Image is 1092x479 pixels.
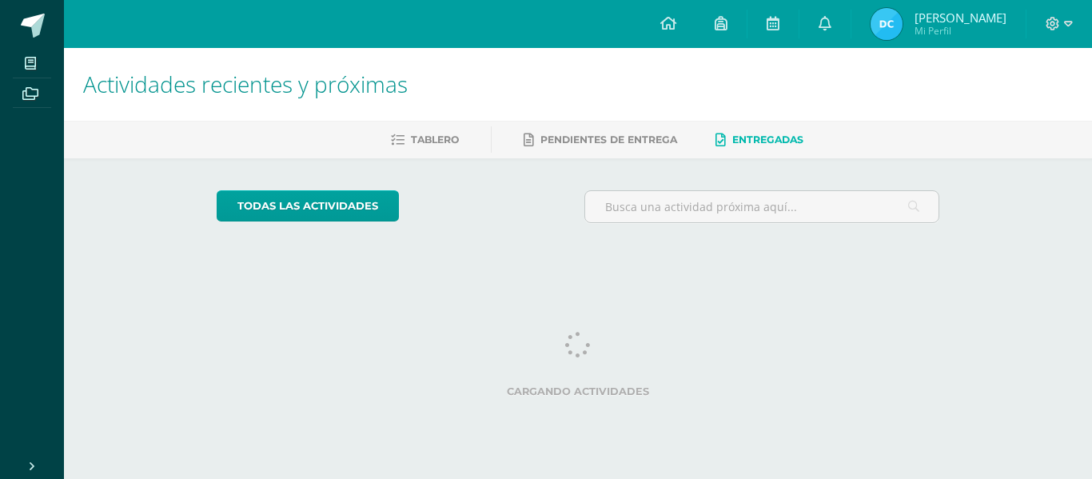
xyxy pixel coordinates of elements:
[732,134,803,146] span: Entregadas
[915,24,1006,38] span: Mi Perfil
[391,127,459,153] a: Tablero
[915,10,1006,26] span: [PERSON_NAME]
[540,134,677,146] span: Pendientes de entrega
[524,127,677,153] a: Pendientes de entrega
[83,69,408,99] span: Actividades recientes y próximas
[411,134,459,146] span: Tablero
[871,8,903,40] img: 06c843b541221984c6119e2addf5fdcd.png
[585,191,939,222] input: Busca una actividad próxima aquí...
[217,385,940,397] label: Cargando actividades
[715,127,803,153] a: Entregadas
[217,190,399,222] a: todas las Actividades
